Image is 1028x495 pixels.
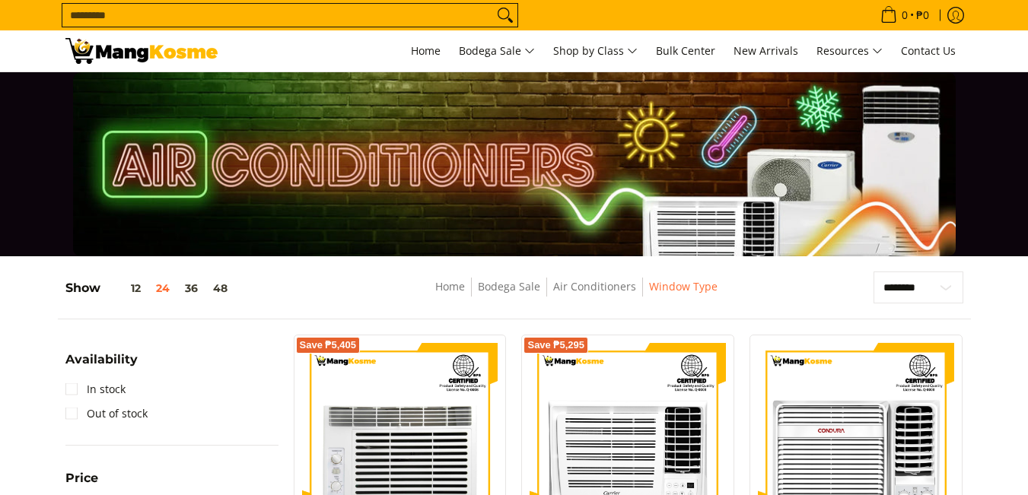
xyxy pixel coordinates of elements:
a: Air Conditioners [553,279,636,294]
a: Home [403,30,448,71]
a: Bodega Sale [451,30,543,71]
span: New Arrivals [734,43,798,58]
span: Save ₱5,295 [527,341,584,350]
h5: Show [65,281,235,296]
a: Contact Us [893,30,963,71]
button: 36 [177,282,205,294]
button: 48 [205,282,235,294]
span: Bulk Center [656,43,715,58]
a: Bodega Sale [478,279,540,294]
a: Shop by Class [546,30,645,71]
span: Resources [816,42,883,61]
summary: Open [65,354,138,377]
a: Out of stock [65,401,148,426]
button: Search [493,4,517,27]
span: Save ₱5,405 [300,341,357,350]
a: Bulk Center [648,30,723,71]
span: 0 [899,10,910,21]
button: 24 [148,282,177,294]
button: 12 [100,282,148,294]
span: Home [411,43,441,58]
a: Resources [809,30,890,71]
a: In stock [65,377,126,401]
nav: Breadcrumbs [331,278,822,312]
span: Bodega Sale [459,42,535,61]
span: Window Type [649,278,718,297]
span: Contact Us [901,43,956,58]
span: Price [65,472,98,484]
span: • [876,7,934,24]
span: ₱0 [914,10,931,21]
img: Bodega Sale Aircon l Mang Kosme: Home Appliances Warehouse Sale Window Type [65,38,218,64]
span: Availability [65,354,138,366]
nav: Main Menu [233,30,963,71]
a: New Arrivals [726,30,806,71]
span: Shop by Class [553,42,638,61]
a: Home [435,279,465,294]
